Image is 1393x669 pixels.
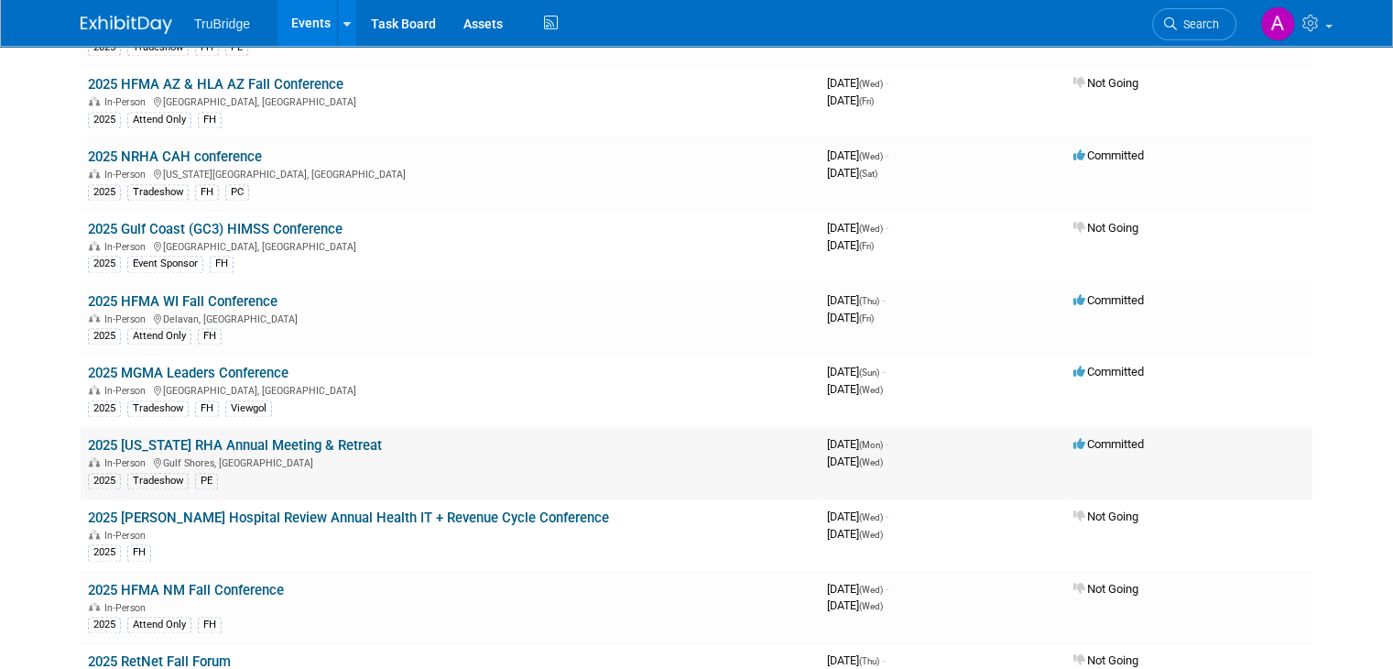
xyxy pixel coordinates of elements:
span: (Mon) [859,440,883,450]
a: 2025 MGMA Leaders Conference [88,365,288,381]
span: (Sun) [859,367,879,378]
div: PE [225,39,248,56]
span: [DATE] [827,293,885,307]
span: Not Going [1073,510,1138,523]
span: In-Person [104,530,151,542]
span: - [886,582,888,596]
span: - [886,76,888,90]
span: [DATE] [827,76,888,90]
span: TruBridge [194,16,250,31]
a: 2025 NRHA CAH conference [88,148,262,165]
span: [DATE] [827,582,888,596]
span: Search [1177,17,1219,31]
span: (Fri) [859,96,874,106]
span: - [882,365,885,378]
span: (Thu) [859,656,879,666]
span: Committed [1073,365,1144,378]
a: Search [1152,8,1236,40]
span: (Wed) [859,151,883,161]
div: 2025 [88,184,121,201]
span: - [886,148,888,162]
span: (Wed) [859,79,883,89]
span: (Wed) [859,512,883,522]
span: In-Person [104,385,151,397]
div: 2025 [88,400,121,417]
span: In-Person [104,169,151,181]
div: 2025 [88,256,121,272]
span: [DATE] [827,166,877,180]
a: 2025 [US_STATE] RHA Annual Meeting & Retreat [88,437,382,454]
span: (Fri) [859,241,874,251]
span: [DATE] [827,455,883,468]
div: PC [225,184,249,201]
div: Event Sponsor [127,256,203,272]
span: [DATE] [827,653,885,667]
img: In-Person Event [89,169,100,178]
img: Ashley Stevens [1260,6,1295,41]
span: [DATE] [827,238,874,252]
img: In-Person Event [89,385,100,394]
span: [DATE] [827,311,874,324]
span: - [886,510,888,523]
div: Tradeshow [127,39,189,56]
span: In-Person [104,313,151,325]
span: (Wed) [859,457,883,467]
div: Attend Only [127,617,191,633]
span: [DATE] [827,148,888,162]
span: (Wed) [859,601,883,611]
div: Tradeshow [127,473,189,489]
a: 2025 [PERSON_NAME] Hospital Review Annual Health IT + Revenue Cycle Conference [88,510,609,526]
span: [DATE] [827,598,883,612]
div: [US_STATE][GEOGRAPHIC_DATA], [GEOGRAPHIC_DATA] [88,166,812,181]
div: 2025 [88,39,121,56]
a: 2025 Gulf Coast (GC3) HIMSS Conference [88,221,343,237]
span: - [886,437,888,451]
div: FH [195,39,219,56]
img: In-Person Event [89,313,100,323]
div: Gulf Shores, [GEOGRAPHIC_DATA] [88,455,812,469]
div: FH [195,400,219,417]
div: 2025 [88,617,121,633]
div: FH [198,617,222,633]
span: (Thu) [859,296,879,306]
span: In-Person [104,457,151,469]
div: Attend Only [127,328,191,345]
span: [DATE] [827,365,885,378]
div: 2025 [88,473,121,489]
span: - [882,653,885,667]
div: Delavan, [GEOGRAPHIC_DATA] [88,311,812,325]
span: - [882,293,885,307]
img: ExhibitDay [81,16,172,34]
img: In-Person Event [89,530,100,539]
span: In-Person [104,241,151,253]
div: Viewgol [225,400,272,417]
div: 2025 [88,112,121,128]
span: - [886,221,888,235]
span: [DATE] [827,437,888,451]
span: (Wed) [859,530,883,540]
img: In-Person Event [89,96,100,105]
span: In-Person [104,602,151,614]
span: In-Person [104,96,151,108]
div: [GEOGRAPHIC_DATA], [GEOGRAPHIC_DATA] [88,382,812,397]
span: (Fri) [859,313,874,324]
span: Not Going [1073,653,1138,667]
div: FH [198,112,222,128]
div: [GEOGRAPHIC_DATA], [GEOGRAPHIC_DATA] [88,238,812,253]
span: [DATE] [827,382,883,396]
div: Attend Only [127,112,191,128]
div: PE [195,473,218,489]
span: (Wed) [859,385,883,395]
img: In-Person Event [89,602,100,611]
a: 2025 HFMA AZ & HLA AZ Fall Conference [88,76,343,93]
div: 2025 [88,544,121,561]
span: Committed [1073,437,1144,451]
div: 2025 [88,328,121,345]
span: [DATE] [827,510,888,523]
span: [DATE] [827,93,874,107]
div: Tradeshow [127,400,189,417]
span: Not Going [1073,582,1138,596]
div: Tradeshow [127,184,189,201]
span: Not Going [1073,221,1138,235]
span: (Wed) [859,224,883,234]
